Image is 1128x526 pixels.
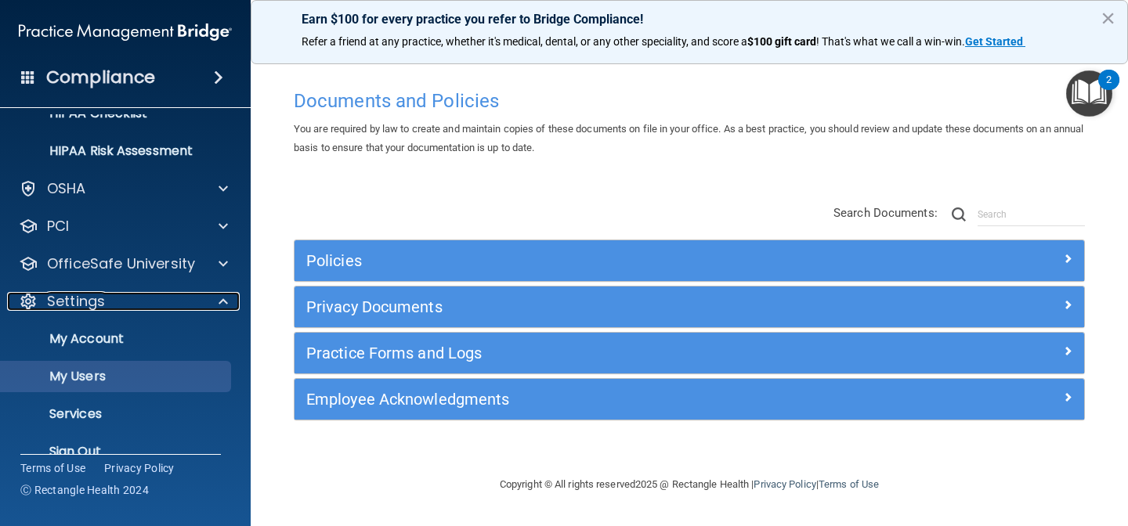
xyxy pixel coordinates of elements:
p: PCI [47,217,69,236]
h5: Policies [306,252,875,269]
p: My Users [10,369,224,384]
span: Refer a friend at any practice, whether it's medical, dental, or any other speciality, and score a [302,35,747,48]
p: Settings [47,292,105,311]
div: Copyright © All rights reserved 2025 @ Rectangle Health | | [403,459,975,510]
input: Search [978,203,1085,226]
p: Services [10,406,224,422]
strong: $100 gift card [747,35,816,48]
strong: Get Started [965,35,1023,48]
a: Settings [19,292,228,311]
img: ic-search.3b580494.png [952,207,966,222]
p: OfficeSafe University [47,254,195,273]
h4: Compliance [46,67,155,88]
a: Privacy Policy [754,478,815,490]
a: Employee Acknowledgments [306,387,1072,412]
h5: Employee Acknowledgments [306,391,875,408]
p: OSHA [47,179,86,198]
img: PMB logo [19,16,232,48]
a: Policies [306,248,1072,273]
span: You are required by law to create and maintain copies of these documents on file in your office. ... [294,123,1083,153]
h5: Privacy Documents [306,298,875,315]
p: HIPAA Checklist [10,106,224,121]
p: My Account [10,331,224,347]
div: 2 [1106,80,1112,100]
a: OSHA [19,179,228,198]
h5: Practice Forms and Logs [306,344,875,362]
a: Terms of Use [20,460,85,476]
a: PCI [19,217,228,236]
button: Close [1101,5,1115,31]
a: Privacy Policy [104,460,175,476]
a: Practice Forms and Logs [306,340,1072,366]
span: Ⓒ Rectangle Health 2024 [20,482,149,498]
span: ! That's what we call a win-win. [816,35,965,48]
a: Privacy Documents [306,294,1072,319]
a: Get Started [965,35,1025,48]
span: Search Documents: [833,206,938,220]
p: Sign Out [10,444,224,459]
p: HIPAA Risk Assessment [10,143,224,159]
a: Terms of Use [819,478,879,490]
h4: Documents and Policies [294,91,1085,111]
p: Earn $100 for every practice you refer to Bridge Compliance! [302,12,1077,27]
a: OfficeSafe University [19,254,228,273]
button: Open Resource Center, 2 new notifications [1066,70,1112,117]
